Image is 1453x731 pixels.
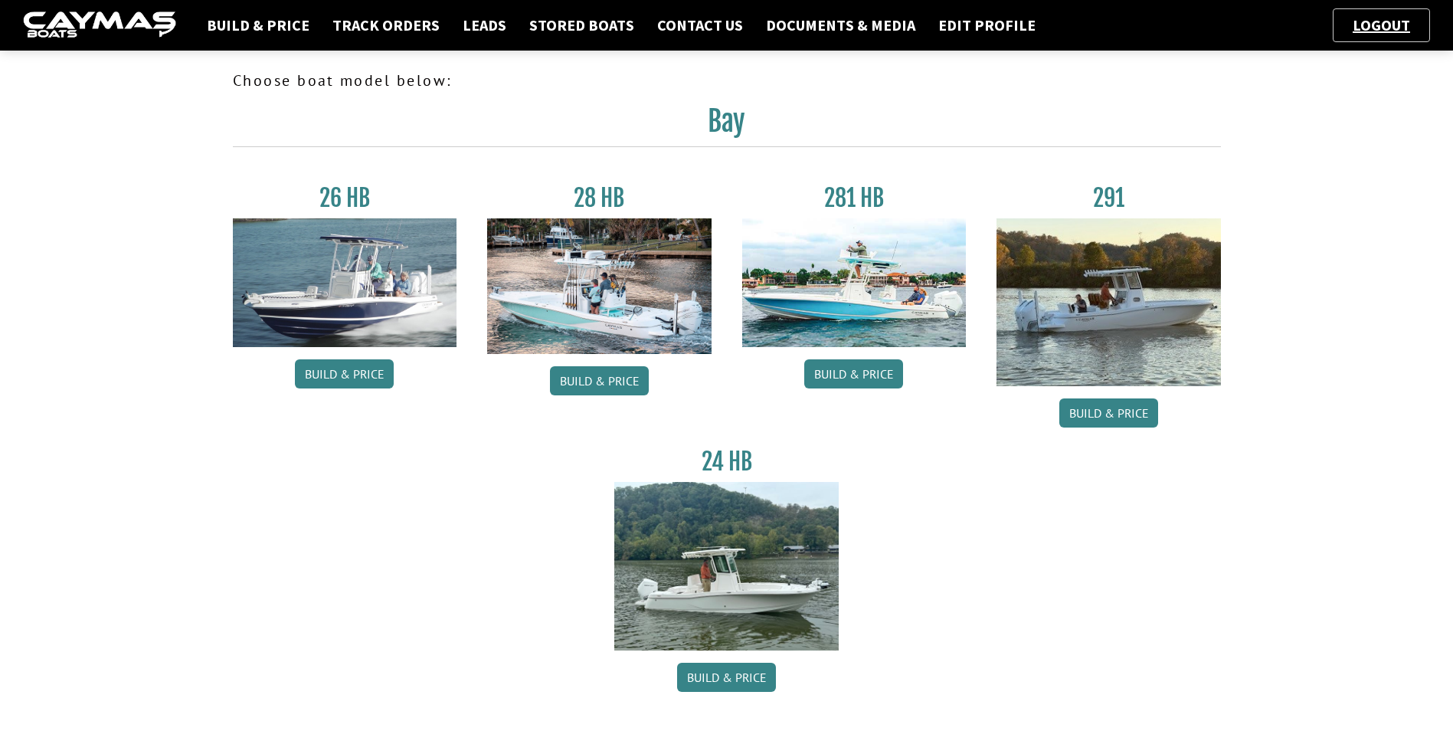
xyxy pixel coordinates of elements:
a: Contact Us [650,15,751,35]
h3: 281 HB [742,184,967,212]
img: 28-hb-twin.jpg [742,218,967,347]
p: Choose boat model below: [233,69,1221,92]
img: 24_HB_thumbnail.jpg [614,482,839,650]
a: Track Orders [325,15,447,35]
img: 26_new_photo_resized.jpg [233,218,457,347]
a: Leads [455,15,514,35]
a: Stored Boats [522,15,642,35]
a: Build & Price [804,359,903,388]
img: 28_hb_thumbnail_for_caymas_connect.jpg [487,218,712,354]
h3: 24 HB [614,447,839,476]
a: Build & Price [199,15,317,35]
a: Edit Profile [931,15,1043,35]
a: Logout [1345,15,1418,34]
a: Documents & Media [758,15,923,35]
img: caymas-dealer-connect-2ed40d3bc7270c1d8d7ffb4b79bf05adc795679939227970def78ec6f6c03838.gif [23,11,176,40]
h3: 291 [996,184,1221,212]
a: Build & Price [550,366,649,395]
a: Build & Price [1059,398,1158,428]
a: Build & Price [677,663,776,692]
h2: Bay [233,104,1221,147]
img: 291_Thumbnail.jpg [996,218,1221,386]
h3: 28 HB [487,184,712,212]
a: Build & Price [295,359,394,388]
h3: 26 HB [233,184,457,212]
